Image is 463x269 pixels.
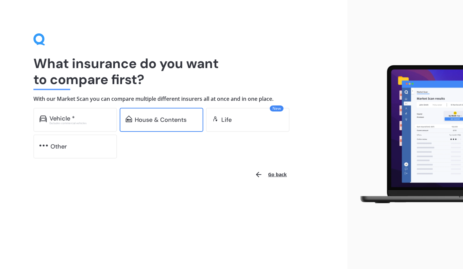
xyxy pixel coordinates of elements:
span: New [270,105,283,111]
button: Go back [251,167,291,183]
img: home-and-contents.b802091223b8502ef2dd.svg [126,115,132,122]
img: laptop.webp [353,62,463,207]
div: House & Contents [135,116,187,123]
div: Vehicle * [49,115,75,122]
div: Life [221,116,232,123]
img: car.f15378c7a67c060ca3f3.svg [39,115,47,122]
img: other.81dba5aafe580aa69f38.svg [39,142,48,149]
div: Excludes commercial vehicles [49,122,111,124]
h1: What insurance do you want to compare first? [33,55,314,87]
h4: With our Market Scan you can compare multiple different insurers all at once and in one place. [33,95,314,102]
img: life.f720d6a2d7cdcd3ad642.svg [212,115,219,122]
div: Other [50,143,67,150]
